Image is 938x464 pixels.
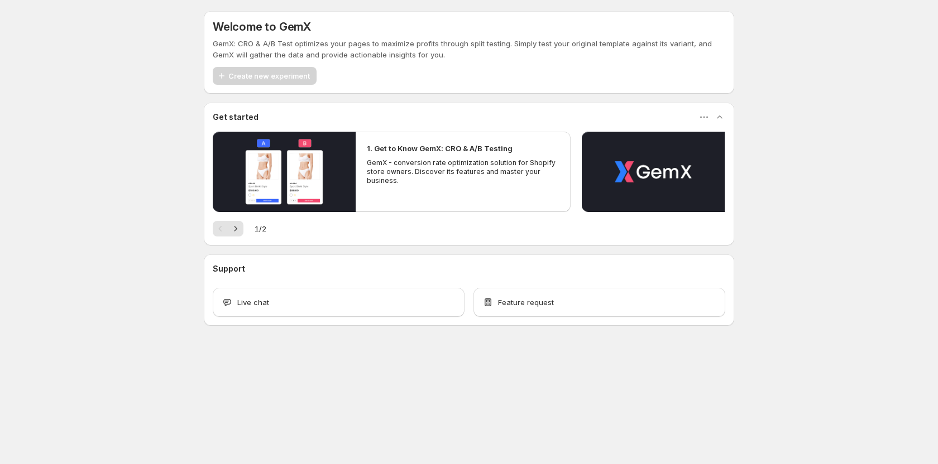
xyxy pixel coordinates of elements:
[228,221,243,236] button: Next
[498,297,554,308] span: Feature request
[255,223,266,234] span: 1 / 2
[213,263,245,274] h3: Support
[213,112,259,123] h3: Get started
[237,297,269,308] span: Live chat
[367,143,513,154] h2: 1. Get to Know GemX: CRO & A/B Testing
[213,20,311,33] h5: Welcome to GemX
[213,38,725,60] p: GemX: CRO & A/B Test optimizes your pages to maximize profits through split testing. Simply test ...
[213,221,243,236] nav: Pagination
[213,132,356,212] button: Play video
[582,132,725,212] button: Play video
[367,158,559,185] p: GemX - conversion rate optimization solution for Shopify store owners. Discover its features and ...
